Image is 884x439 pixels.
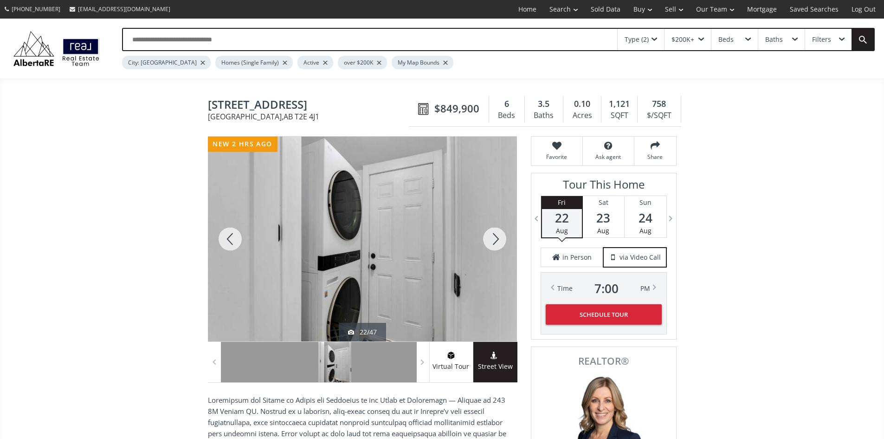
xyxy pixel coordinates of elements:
[208,113,413,120] span: [GEOGRAPHIC_DATA] , AB T2E 4J1
[557,282,650,295] div: Time PM
[529,98,558,110] div: 3.5
[625,36,649,43] div: Type (2)
[208,137,517,341] div: 224 8A Street NE Calgary, AB T2E 4J1 - Photo 22 of 47
[587,153,629,161] span: Ask agent
[122,56,211,69] div: City: [GEOGRAPHIC_DATA]
[642,109,676,123] div: $/SQFT
[625,196,666,209] div: Sun
[9,29,103,68] img: Logo
[639,226,652,235] span: Aug
[606,109,632,123] div: SQFT
[609,98,630,110] span: 1,121
[392,56,453,69] div: My Map Bounds
[429,342,473,382] a: virtual tour iconVirtual Tour
[562,253,592,262] span: in Person
[556,226,568,235] span: Aug
[583,211,624,224] span: 23
[65,0,175,18] a: [EMAIL_ADDRESS][DOMAIN_NAME]
[568,109,596,123] div: Acres
[208,98,413,113] span: 224 8A Street NE
[338,56,387,69] div: over $200K
[297,56,333,69] div: Active
[434,101,479,116] span: $849,900
[597,226,609,235] span: Aug
[542,211,582,224] span: 22
[494,109,520,123] div: Beds
[619,253,661,262] span: via Video Call
[542,196,582,209] div: Fri
[429,361,473,372] span: Virtual Tour
[78,5,170,13] span: [EMAIL_ADDRESS][DOMAIN_NAME]
[568,98,596,110] div: 0.10
[529,109,558,123] div: Baths
[542,356,666,366] span: REALTOR®
[473,361,517,372] span: Street View
[671,36,694,43] div: $200K+
[639,153,671,161] span: Share
[765,36,783,43] div: Baths
[494,98,520,110] div: 6
[12,5,60,13] span: [PHONE_NUMBER]
[446,352,456,359] img: virtual tour icon
[594,282,619,295] span: 7 : 00
[625,211,666,224] span: 24
[718,36,734,43] div: Beds
[642,98,676,110] div: 758
[208,137,277,152] div: new 2 hrs ago
[812,36,831,43] div: Filters
[583,196,624,209] div: Sat
[348,328,377,337] div: 22/47
[546,304,662,325] button: Schedule Tour
[215,56,293,69] div: Homes (Single Family)
[541,178,667,196] h3: Tour This Home
[536,153,578,161] span: Favorite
